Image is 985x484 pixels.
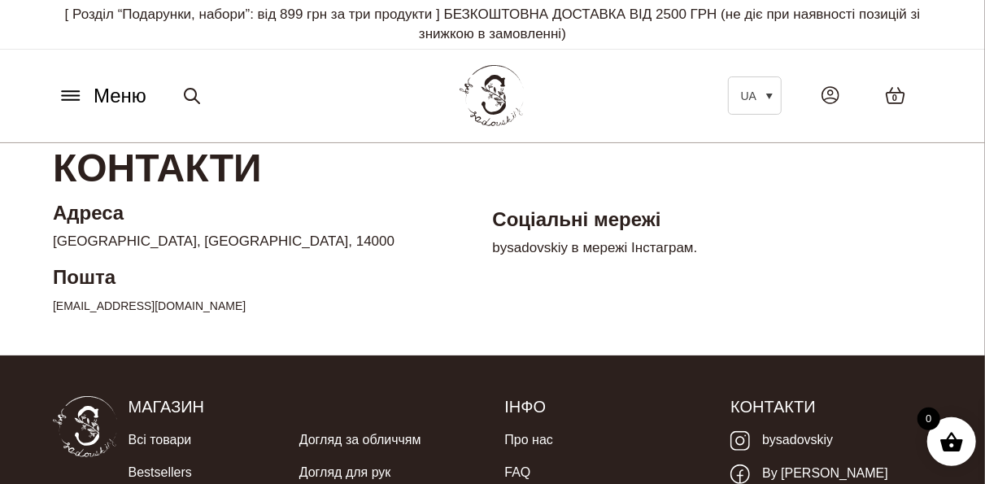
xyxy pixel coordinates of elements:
[94,81,146,111] span: Меню
[741,89,756,102] span: UA
[53,81,151,111] button: Меню
[869,70,922,121] a: 0
[53,200,493,225] h5: Адреса
[53,143,932,194] h1: Контакти
[730,396,932,417] h5: Контакти
[493,207,933,232] h5: Соціальні мережі
[493,238,933,258] p: bysadovskiy в мережі Інстаграм.
[892,91,897,105] span: 0
[53,264,493,290] h5: Пошта
[504,424,552,456] a: Про нас
[728,76,782,115] a: UA
[460,65,525,126] img: BY SADOVSKIY
[730,424,833,457] a: bysadovskiy
[504,396,706,417] h5: Інфо
[53,299,246,312] a: [EMAIL_ADDRESS][DOMAIN_NAME]
[129,396,481,417] h5: Магазин
[299,424,421,456] a: Догляд за обличчям
[129,424,192,456] a: Всі товари
[53,232,493,251] p: [GEOGRAPHIC_DATA], [GEOGRAPHIC_DATA], 14000
[917,408,940,430] span: 0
